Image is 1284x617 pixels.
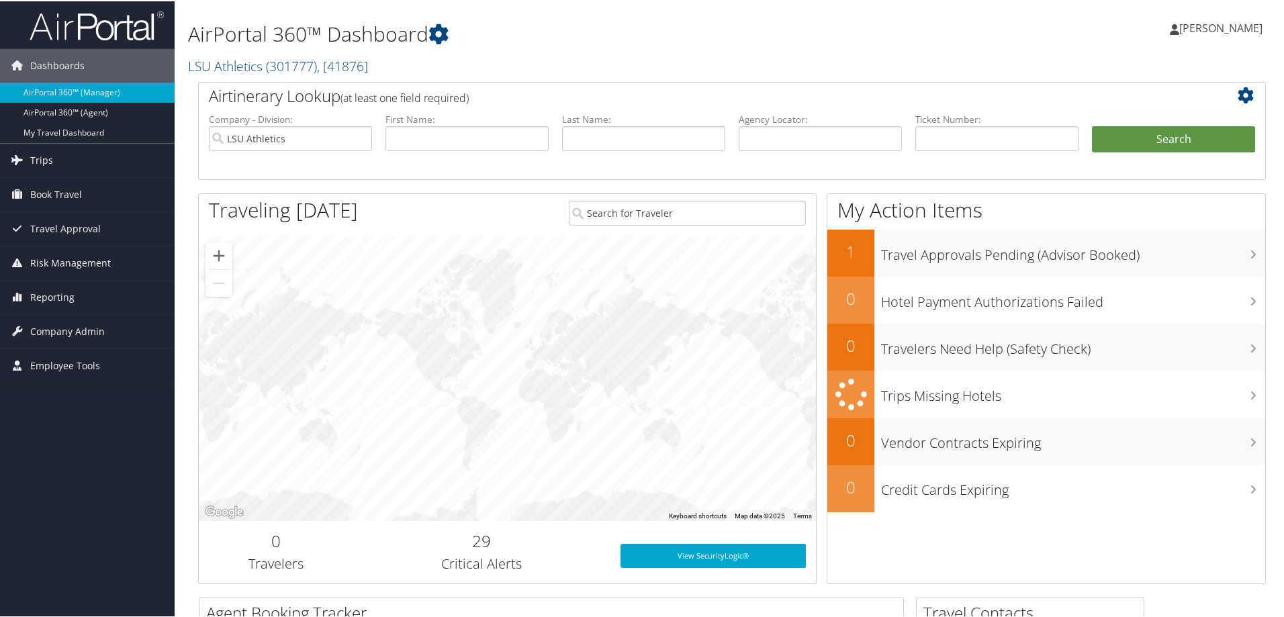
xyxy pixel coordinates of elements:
h1: AirPortal 360™ Dashboard [188,19,913,47]
h3: Travelers Need Help (Safety Check) [881,332,1265,357]
span: , [ 41876 ] [317,56,368,74]
img: Google [202,502,246,520]
img: airportal-logo.png [30,9,164,40]
h3: Credit Cards Expiring [881,473,1265,498]
h2: 0 [827,475,874,497]
h2: 0 [827,428,874,450]
h3: Travelers [209,553,343,572]
label: Ticket Number: [915,111,1079,125]
a: 0Vendor Contracts Expiring [827,417,1265,464]
a: [PERSON_NAME] [1170,7,1276,47]
h2: Airtinerary Lookup [209,83,1166,106]
label: Company - Division: [209,111,372,125]
label: Last Name: [562,111,725,125]
span: ( 301777 ) [266,56,317,74]
button: Keyboard shortcuts [669,510,727,520]
a: LSU Athletics [188,56,368,74]
h3: Travel Approvals Pending (Advisor Booked) [881,238,1265,263]
span: Map data ©2025 [735,511,785,518]
a: View SecurityLogic® [621,542,806,567]
h3: Hotel Payment Authorizations Failed [881,285,1265,310]
h1: My Action Items [827,195,1265,223]
label: Agency Locator: [739,111,902,125]
h2: 0 [827,286,874,309]
a: Trips Missing Hotels [827,369,1265,417]
span: Dashboards [30,48,85,81]
a: Open this area in Google Maps (opens a new window) [202,502,246,520]
h2: 1 [827,239,874,262]
a: 1Travel Approvals Pending (Advisor Booked) [827,228,1265,275]
input: Search for Traveler [569,199,806,224]
span: Travel Approval [30,211,101,244]
h3: Vendor Contracts Expiring [881,426,1265,451]
span: Company Admin [30,314,105,347]
span: Trips [30,142,53,176]
span: Reporting [30,279,75,313]
h3: Trips Missing Hotels [881,379,1265,404]
button: Zoom in [205,241,232,268]
span: (at least one field required) [340,89,469,104]
span: Employee Tools [30,348,100,381]
span: [PERSON_NAME] [1179,19,1263,34]
a: 0Hotel Payment Authorizations Failed [827,275,1265,322]
a: 0Travelers Need Help (Safety Check) [827,322,1265,369]
h1: Traveling [DATE] [209,195,358,223]
h2: 29 [363,528,600,551]
h3: Critical Alerts [363,553,600,572]
span: Book Travel [30,177,82,210]
label: First Name: [385,111,549,125]
button: Zoom out [205,269,232,295]
button: Search [1092,125,1255,152]
a: 0Credit Cards Expiring [827,464,1265,511]
h2: 0 [209,528,343,551]
h2: 0 [827,333,874,356]
a: Terms (opens in new tab) [793,511,812,518]
span: Risk Management [30,245,111,279]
